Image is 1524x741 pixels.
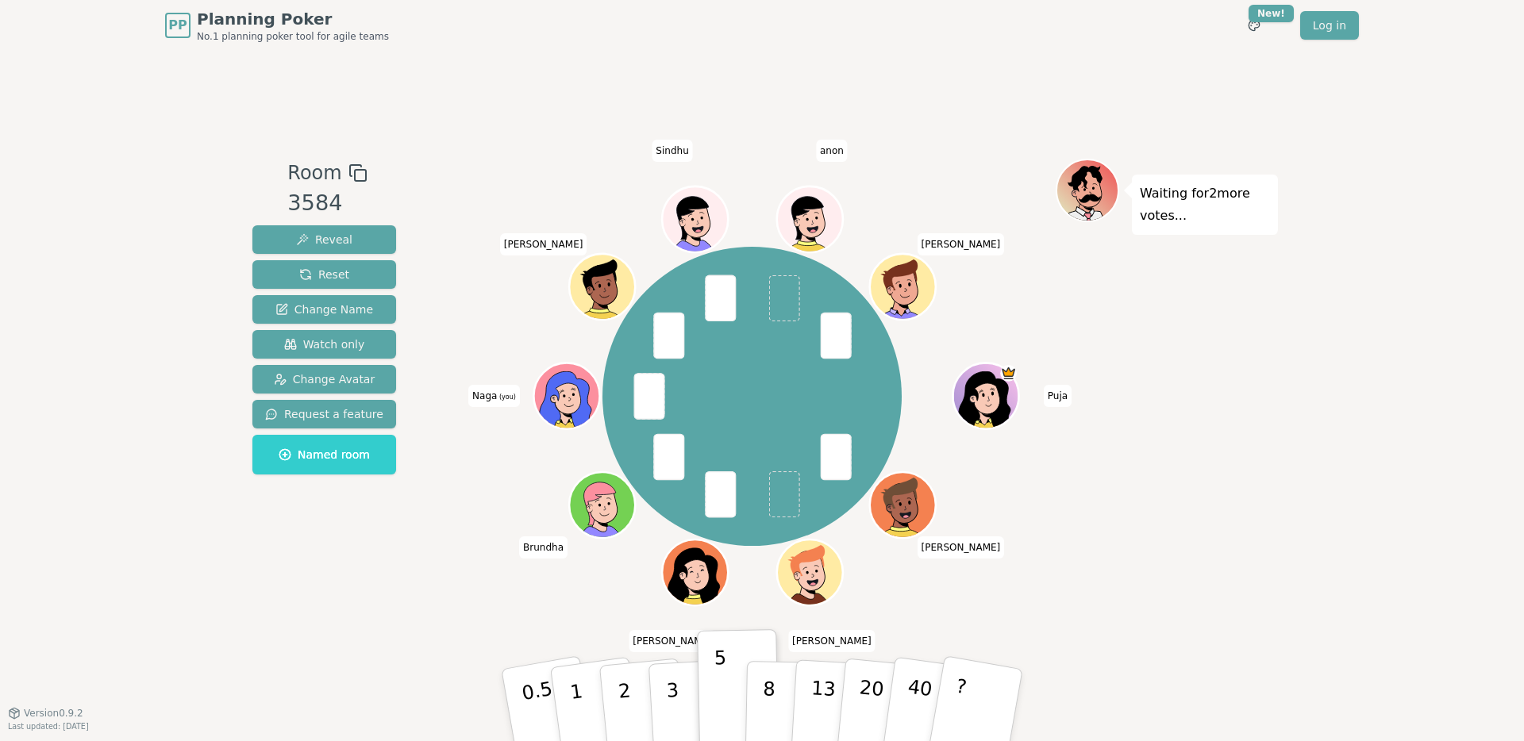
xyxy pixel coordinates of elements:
[252,365,396,394] button: Change Avatar
[197,30,389,43] span: No.1 planning poker tool for agile teams
[816,140,848,162] span: Click to change your name
[197,8,389,30] span: Planning Poker
[275,301,373,317] span: Change Name
[287,187,367,220] div: 3584
[629,630,716,652] span: Click to change your name
[918,233,1005,255] span: Click to change your name
[296,232,352,248] span: Reveal
[497,394,516,401] span: (you)
[500,233,587,255] span: Click to change your name
[714,647,728,732] p: 5
[279,447,370,463] span: Named room
[652,140,692,162] span: Click to change your name
[468,385,520,407] span: Click to change your name
[265,406,383,422] span: Request a feature
[1044,385,1072,407] span: Click to change your name
[252,435,396,474] button: Named room
[287,159,341,187] span: Room
[1000,365,1017,382] span: Puja is the host
[8,707,83,720] button: Version0.9.2
[1300,11,1359,40] a: Log in
[284,336,365,352] span: Watch only
[252,260,396,289] button: Reset
[168,16,187,35] span: PP
[1249,5,1294,22] div: New!
[519,536,568,559] span: Click to change your name
[1140,182,1270,227] p: Waiting for 2 more votes...
[252,330,396,359] button: Watch only
[252,295,396,324] button: Change Name
[299,267,349,282] span: Reset
[24,707,83,720] span: Version 0.9.2
[1240,11,1268,40] button: New!
[252,400,396,428] button: Request a feature
[8,722,89,731] span: Last updated: [DATE]
[252,225,396,254] button: Reveal
[274,371,375,387] span: Change Avatar
[788,630,876,652] span: Click to change your name
[536,365,598,427] button: Click to change your avatar
[918,536,1005,559] span: Click to change your name
[165,8,389,43] a: PPPlanning PokerNo.1 planning poker tool for agile teams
